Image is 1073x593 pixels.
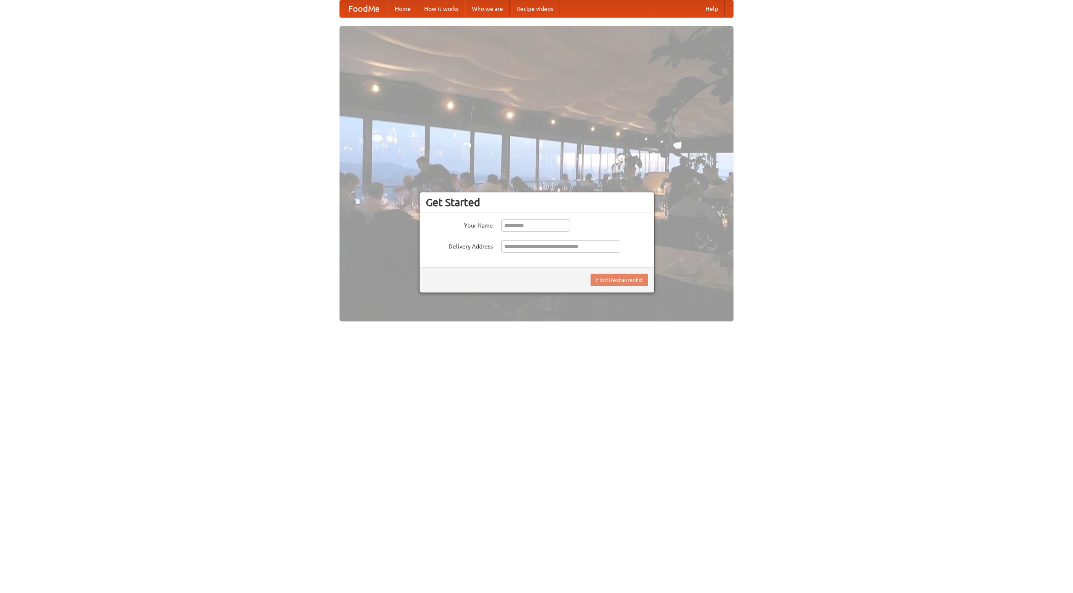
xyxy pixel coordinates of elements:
button: Find Restaurants! [591,274,648,286]
a: Help [699,0,725,17]
h3: Get Started [426,196,648,209]
label: Delivery Address [426,240,493,251]
a: How it works [417,0,465,17]
a: Recipe videos [510,0,560,17]
a: Home [388,0,417,17]
label: Your Name [426,219,493,230]
a: FoodMe [340,0,388,17]
a: Who we are [465,0,510,17]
